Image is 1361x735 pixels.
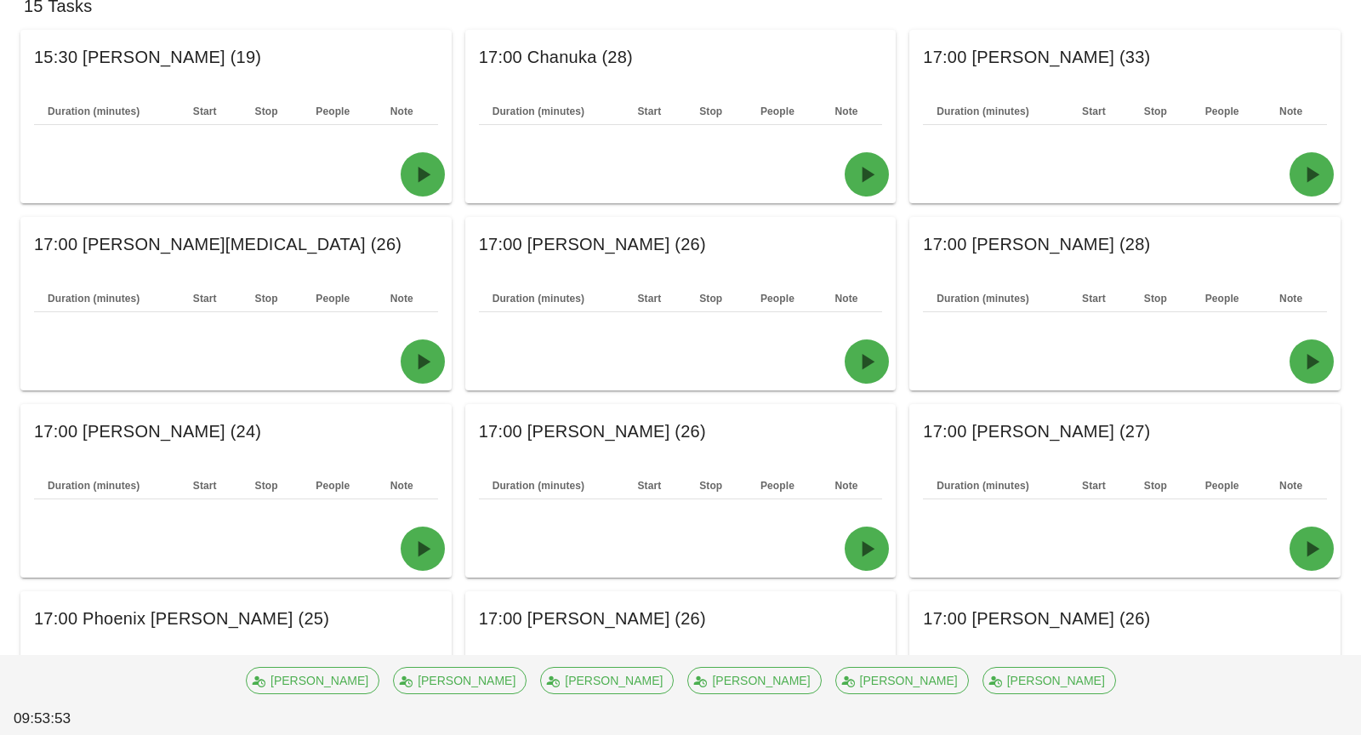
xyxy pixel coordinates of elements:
th: People [747,98,821,125]
div: 17:00 [PERSON_NAME] (26) [465,404,897,459]
th: Note [1266,98,1327,125]
th: People [302,98,376,125]
div: 17:00 [PERSON_NAME] (28) [909,217,1341,271]
th: Start [179,98,242,125]
th: Note [377,472,438,499]
div: 17:00 [PERSON_NAME] (26) [465,217,897,271]
th: Stop [686,285,747,312]
div: 17:00 [PERSON_NAME] (26) [465,591,897,646]
th: Duration (minutes) [923,285,1068,312]
th: Stop [242,472,303,499]
th: Duration (minutes) [34,472,179,499]
th: Note [821,98,882,125]
th: Duration (minutes) [479,472,624,499]
span: [PERSON_NAME] [846,668,957,693]
th: Duration (minutes) [479,285,624,312]
th: Duration (minutes) [923,472,1068,499]
th: Note [821,285,882,312]
div: 17:00 [PERSON_NAME] (26) [909,591,1341,646]
div: 17:00 [PERSON_NAME] (33) [909,30,1341,84]
th: Start [1068,472,1130,499]
th: Stop [686,98,747,125]
th: Stop [1130,98,1192,125]
th: Start [1068,285,1130,312]
th: Start [624,472,686,499]
span: [PERSON_NAME] [551,668,663,693]
div: 17:00 Chanuka (28) [465,30,897,84]
span: [PERSON_NAME] [698,668,810,693]
th: Duration (minutes) [34,285,179,312]
th: Duration (minutes) [923,98,1068,125]
th: People [747,472,821,499]
th: Duration (minutes) [34,98,179,125]
th: People [302,472,376,499]
th: People [1192,285,1266,312]
span: [PERSON_NAME] [993,668,1104,693]
th: People [747,285,821,312]
th: Note [1266,472,1327,499]
th: Stop [1130,472,1192,499]
div: 17:00 Phoenix [PERSON_NAME] (25) [20,591,452,646]
div: 17:00 [PERSON_NAME][MEDICAL_DATA] (26) [20,217,452,271]
div: 17:00 [PERSON_NAME] (27) [909,404,1341,459]
div: 17:00 [PERSON_NAME] (24) [20,404,452,459]
span: [PERSON_NAME] [257,668,368,693]
th: People [302,285,376,312]
th: Start [624,98,686,125]
div: 09:53:53 [10,704,122,733]
th: Start [624,285,686,312]
th: Note [377,285,438,312]
th: Note [377,98,438,125]
th: Stop [686,472,747,499]
th: Stop [242,98,303,125]
th: Stop [1130,285,1192,312]
th: Start [1068,98,1130,125]
th: Note [821,472,882,499]
th: Start [179,472,242,499]
th: Stop [242,285,303,312]
th: People [1192,472,1266,499]
th: Note [1266,285,1327,312]
th: People [1192,98,1266,125]
span: [PERSON_NAME] [404,668,515,693]
div: 15:30 [PERSON_NAME] (19) [20,30,452,84]
th: Start [179,285,242,312]
th: Duration (minutes) [479,98,624,125]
